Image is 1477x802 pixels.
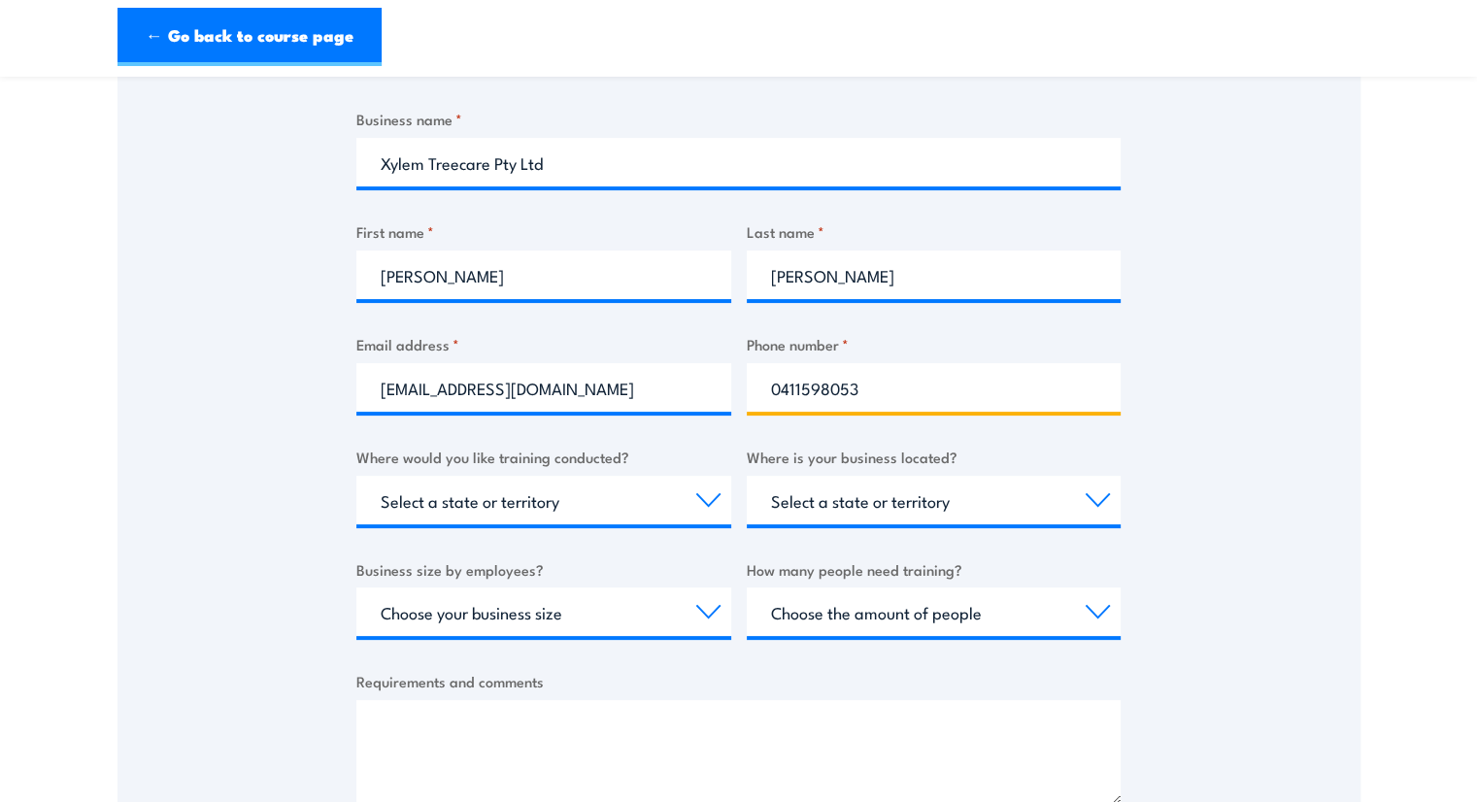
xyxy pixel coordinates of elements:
label: Business size by employees? [356,558,731,581]
a: ← Go back to course page [117,8,382,66]
label: First name [356,220,731,243]
label: Business name [356,108,1121,130]
label: Where is your business located? [747,446,1122,468]
label: Where would you like training conducted? [356,446,731,468]
label: How many people need training? [747,558,1122,581]
label: Email address [356,333,731,355]
label: Last name [747,220,1122,243]
label: Requirements and comments [356,670,1121,692]
label: Phone number [747,333,1122,355]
